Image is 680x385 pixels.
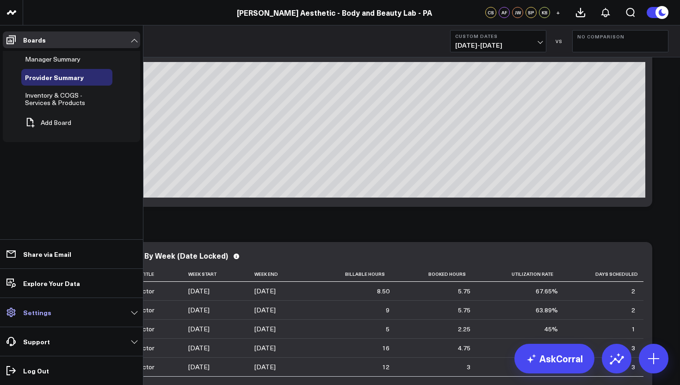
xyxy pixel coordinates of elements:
[577,34,663,39] b: No Comparison
[23,338,50,345] p: Support
[544,324,558,334] div: 45%
[23,309,51,316] p: Settings
[631,305,635,315] div: 2
[566,267,643,282] th: Days Scheduled
[499,7,510,18] div: AF
[25,92,97,106] a: Inventory & COGS - Services & Products
[237,7,432,18] a: [PERSON_NAME] Aesthetic - Body and Beauty Lab - PA
[254,324,276,334] div: [DATE]
[631,324,635,334] div: 1
[631,343,635,353] div: 3
[25,56,80,63] a: Manager Summary
[377,286,389,296] div: 8.50
[572,30,668,52] button: No Comparison
[23,250,71,258] p: Share via Email
[254,305,276,315] div: [DATE]
[21,112,71,133] button: Add Board
[25,91,85,107] span: Inventory & COGS - Services & Products
[455,42,541,49] span: [DATE] - [DATE]
[398,267,479,282] th: Booked Hours
[386,324,389,334] div: 5
[552,7,563,18] button: +
[25,55,80,63] span: Manager Summary
[631,286,635,296] div: 2
[556,9,560,16] span: +
[382,362,389,372] div: 12
[525,7,537,18] div: SP
[254,343,276,353] div: [DATE]
[479,267,566,282] th: Utilization Rate
[536,305,558,315] div: 63.89%
[23,367,49,374] p: Log Out
[551,38,568,44] div: VS
[455,33,541,39] b: Custom Dates
[188,286,210,296] div: [DATE]
[536,286,558,296] div: 67.65%
[536,343,558,353] div: 29.69%
[23,36,46,43] p: Boards
[254,267,313,282] th: Week End
[458,324,470,334] div: 2.25
[23,279,80,287] p: Explore Your Data
[512,7,523,18] div: JW
[3,362,140,379] a: Log Out
[254,362,276,372] div: [DATE]
[539,7,550,18] div: KB
[514,344,594,373] a: AskCorral
[386,305,389,315] div: 9
[485,7,496,18] div: CS
[25,74,84,81] a: Provider Summary
[188,305,210,315] div: [DATE]
[132,267,188,282] th: Job Title
[188,343,210,353] div: [DATE]
[188,362,210,372] div: [DATE]
[382,343,389,353] div: 16
[458,343,470,353] div: 4.75
[313,267,398,282] th: Billable Hours
[450,30,546,52] button: Custom Dates[DATE]-[DATE]
[188,324,210,334] div: [DATE]
[254,286,276,296] div: [DATE]
[458,305,470,315] div: 5.75
[25,73,84,82] span: Provider Summary
[188,267,254,282] th: Week Start
[467,362,470,372] div: 3
[458,286,470,296] div: 5.75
